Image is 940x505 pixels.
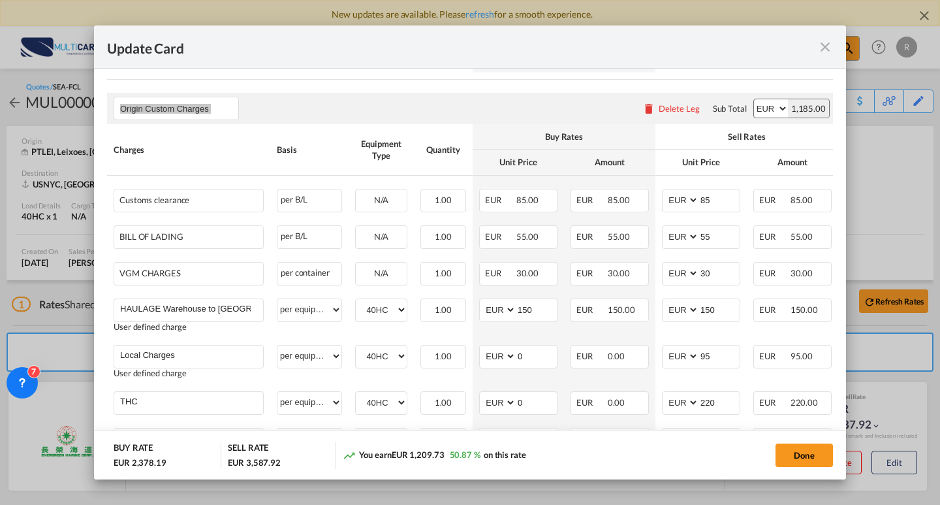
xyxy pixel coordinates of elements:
th: Amount [747,150,838,175]
div: Sub Total [713,103,747,114]
input: 0 [516,429,557,448]
span: 85.00 [608,195,631,205]
span: 85.00 [791,195,813,205]
div: Sell Rates [662,131,832,142]
input: 0 [516,346,557,365]
span: N/A [374,268,389,278]
md-icon: icon-trending-up [343,449,356,462]
select: per equipment [277,299,341,320]
span: EUR [576,351,606,361]
input: 95 [699,346,740,365]
span: 0.00 [608,351,625,361]
th: Unit Price [473,150,564,175]
input: 30 [699,263,740,282]
div: per B/L [277,189,342,212]
span: 85.00 [516,195,539,205]
span: EUR 1,209.73 [392,449,445,460]
span: 1.00 [435,195,452,205]
div: per B/L [277,225,342,249]
input: 0 [516,392,557,412]
select: per equipment [277,392,341,413]
div: VGM CHARGES [119,263,223,278]
input: 150 [516,299,557,319]
md-input-container: Local Charges [114,346,263,365]
span: 0.00 [608,397,625,408]
span: EUR [576,231,606,242]
select: per equipment [277,346,341,367]
span: 30.00 [516,268,539,278]
input: 85 [699,189,740,209]
span: N/A [374,195,389,205]
span: 1.00 [435,268,452,278]
span: EUR [576,304,606,315]
input: Charge Name [120,392,263,412]
input: 55 [699,226,740,246]
div: per container [277,262,342,285]
span: 50.87 % [450,449,480,460]
span: 150.00 [608,304,635,315]
span: 55.00 [608,231,631,242]
div: You earn on this rate [343,449,526,463]
span: 1.00 [435,231,452,242]
input: Charge Name [120,429,263,448]
md-dialog: Update Card Port ... [94,25,846,480]
span: EUR [576,397,606,408]
span: EUR [576,195,606,205]
div: SELL RATE [228,442,268,457]
div: EUR 2,378.19 [114,457,170,468]
span: 1.00 [435,304,452,315]
div: User defined charge [114,368,264,378]
md-icon: icon-close fg-AAA8AD m-0 pointer [817,39,833,55]
span: 1.00 [435,351,452,361]
span: 220.00 [791,397,818,408]
div: BILL OF LADING [119,226,223,242]
span: EUR [485,195,514,205]
div: Buy Rates [479,131,649,142]
span: EUR [759,304,789,315]
input: 250 [699,429,740,448]
div: Equipment Type [355,138,407,161]
div: BUY RATE [114,442,153,457]
input: 220 [699,392,740,412]
div: Customs clearance [119,189,223,205]
div: 1,185.00 [788,99,829,118]
span: EUR [759,351,789,361]
div: Basis [277,144,342,155]
span: EUR [485,268,514,278]
span: 55.00 [516,231,539,242]
div: Charges [114,144,264,155]
div: Quantity [420,144,466,155]
div: User defined charge [114,322,264,332]
div: Delete Leg [659,103,700,114]
th: Amount [564,150,655,175]
div: N/A [356,429,407,449]
input: Leg Name [120,99,238,118]
input: Charge Name [120,346,263,365]
input: Charge Name [120,299,263,319]
span: 30.00 [791,268,813,278]
button: Delete Leg [642,103,700,114]
span: 95.00 [791,351,813,361]
div: EUR 3,587.92 [228,457,281,468]
input: 150 [699,299,740,319]
md-icon: icon-delete [642,102,655,115]
md-input-container: THC [114,392,263,412]
span: 150.00 [791,304,818,315]
span: EUR [485,231,514,242]
th: Unit Price [655,150,747,175]
button: Done [775,444,833,467]
select: per container [277,429,341,449]
span: EUR [759,195,789,205]
span: EUR [759,268,789,278]
md-input-container: STUFFING [114,429,263,448]
span: 55.00 [791,231,813,242]
span: 1.00 [435,397,452,408]
span: EUR [759,231,789,242]
div: Update Card [107,39,817,55]
span: EUR [759,397,789,408]
span: N/A [374,231,389,242]
span: 30.00 [608,268,631,278]
span: EUR [576,268,606,278]
md-input-container: HAULAGE Warehouse to Port [114,299,263,319]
